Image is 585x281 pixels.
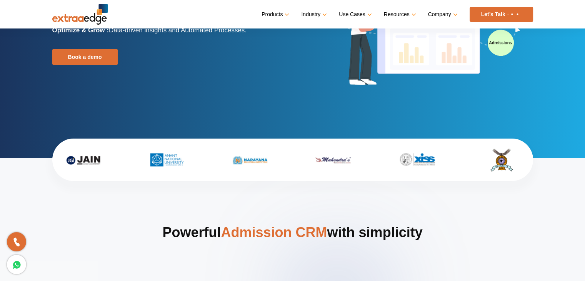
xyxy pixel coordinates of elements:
[470,7,533,22] a: Let’s Talk
[339,9,370,20] a: Use Cases
[52,49,118,65] a: Book a demo
[301,9,325,20] a: Industry
[221,224,327,240] span: Admission CRM
[52,27,109,34] b: Optimize & Grow :
[384,9,415,20] a: Resources
[109,27,247,34] span: Data-driven insights and Automated Processes.
[262,9,288,20] a: Products
[428,9,456,20] a: Company
[52,223,533,273] h2: Powerful with simplicity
